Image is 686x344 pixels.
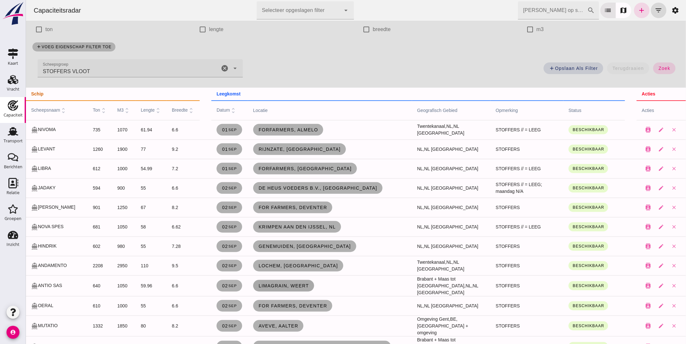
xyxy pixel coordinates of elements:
i: close [645,323,651,329]
i: arrow_drop_down [316,6,324,14]
small: sep [202,264,211,268]
span: STOFFERS // = LEEG [470,127,515,132]
i: contacts [620,283,625,289]
i: edit [633,127,638,133]
td: 612 [62,159,86,178]
span: m3 [91,107,104,113]
div: [PERSON_NAME] [5,204,56,211]
span: lengte [115,107,136,113]
span: Opslaan als filter [523,65,572,71]
i: unfold_more [129,107,136,114]
span: ForFarmers, Almelo [232,127,292,132]
button: Beschikbaar [543,242,582,251]
span: NL [GEOGRAPHIC_DATA] [398,224,453,229]
th: leegkomst [185,88,599,101]
td: 640 [62,275,86,296]
small: sep [202,186,211,190]
td: 2950 [86,256,110,275]
a: De Heus Voeders B.V., [GEOGRAPHIC_DATA] [227,182,357,194]
th: geografisch gebied [386,101,465,120]
i: unfold_more [34,107,41,114]
div: ANDAMENTO [5,262,56,269]
span: Krimpen aan den IJssel, nl [232,224,310,229]
i: close [645,263,651,269]
i: unfold_more [204,107,211,114]
span: 02 [196,303,211,308]
span: Lochem, [GEOGRAPHIC_DATA] [232,263,312,268]
span: Twentekanaal, [391,124,420,129]
span: STOFFERS // = LEEG; maandag N/A [470,182,516,194]
div: NIVOMA [5,126,56,133]
span: NL, [391,166,398,171]
span: Beschikbaar [547,166,578,171]
button: Beschikbaar [543,203,582,212]
td: 2208 [62,256,86,275]
i: directions_boat [5,127,12,133]
span: BE, [424,316,432,322]
span: STOFFERS [470,244,494,249]
th: locatie [222,101,386,120]
span: NL [GEOGRAPHIC_DATA] [398,185,453,191]
a: Limagrain, Weert [227,280,288,292]
button: Beschikbaar [543,261,582,270]
a: 01sep [191,124,216,136]
i: list [578,6,586,14]
span: 01 [196,147,211,152]
span: 02 [196,283,211,288]
span: ton [67,107,81,113]
i: contacts [620,243,625,249]
td: 594 [62,178,86,198]
span: NL, [420,124,428,129]
span: De Heus Voeders B.V., [GEOGRAPHIC_DATA] [232,185,351,191]
i: search [562,6,569,14]
td: 602 [62,237,86,256]
td: 1000 [86,159,110,178]
td: 7.28 [141,237,174,256]
i: contacts [620,185,625,191]
span: STOFFERS [470,323,494,328]
td: 67 [110,198,141,217]
i: contacts [620,146,625,152]
td: 6.6 [141,178,174,198]
a: Aveve, Aalter [227,320,278,332]
i: contacts [620,224,625,230]
span: Omgeving Gent, [391,316,424,322]
i: edit [633,166,638,172]
i: edit [633,303,638,309]
span: NL [GEOGRAPHIC_DATA] [391,283,453,295]
td: 54.99 [110,159,141,178]
span: 01 [196,127,211,132]
span: Beschikbaar [547,304,578,308]
span: Beschikbaar [547,244,578,249]
span: zoek [633,66,645,71]
span: terugdraaien [586,66,618,71]
i: contacts [620,303,625,309]
i: directions_boat [5,165,12,172]
div: Transport [4,139,23,143]
small: sep [202,147,211,151]
button: terugdraaien [581,62,623,74]
span: STOFFERS [470,205,494,210]
i: arrow_drop_down [205,64,213,72]
span: Brabant + Maas tot [GEOGRAPHIC_DATA], [391,276,440,288]
th: status [538,101,599,120]
span: NL [GEOGRAPHIC_DATA] [398,147,453,152]
i: directions_boat [5,224,12,230]
td: 8.2 [141,198,174,217]
td: 900 [86,178,110,198]
span: STOFFERS VLOOT [17,68,64,75]
td: 681 [62,217,86,237]
i: add [10,44,15,49]
button: Beschikbaar [543,145,582,154]
a: ForFarmers, [GEOGRAPHIC_DATA] [227,163,331,174]
td: 1850 [86,316,110,336]
button: Beschikbaar [543,281,582,290]
i: directions_boat [5,303,12,309]
div: Kaart [8,61,18,65]
span: 02 [196,244,211,249]
th: acties [611,101,660,120]
td: 6.6 [141,275,174,296]
td: 59.96 [110,275,141,296]
td: 980 [86,237,110,256]
i: edit [633,263,638,269]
